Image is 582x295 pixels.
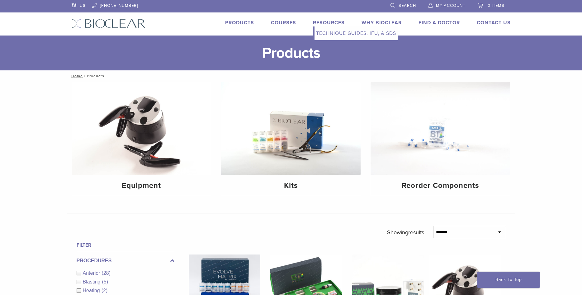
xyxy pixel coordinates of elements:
img: Equipment [72,82,211,175]
a: Reorder Components [371,82,510,195]
a: Kits [221,82,361,195]
a: Products [225,20,254,26]
h4: Kits [226,180,356,191]
img: Kits [221,82,361,175]
img: Bioclear [72,19,145,28]
span: (28) [102,270,111,276]
span: Heating [83,288,102,293]
a: Equipment [72,82,211,195]
a: Contact Us [477,20,511,26]
a: Courses [271,20,296,26]
span: Anterior [83,270,102,276]
img: Reorder Components [371,82,510,175]
p: Showing results [387,226,424,239]
a: Find A Doctor [419,20,460,26]
span: Blasting [83,279,102,284]
a: Technique Guides, IFU, & SDS [315,26,398,40]
span: 0 items [488,3,504,8]
a: Home [69,74,83,78]
h4: Filter [77,241,174,249]
span: Search [399,3,416,8]
a: Back To Top [477,272,540,288]
nav: Products [67,70,515,82]
a: Why Bioclear [362,20,402,26]
span: / [83,74,87,78]
label: Procedures [77,257,174,264]
span: (5) [102,279,108,284]
a: Resources [313,20,345,26]
h4: Reorder Components [376,180,505,191]
h4: Equipment [77,180,206,191]
span: (2) [102,288,108,293]
span: My Account [436,3,465,8]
